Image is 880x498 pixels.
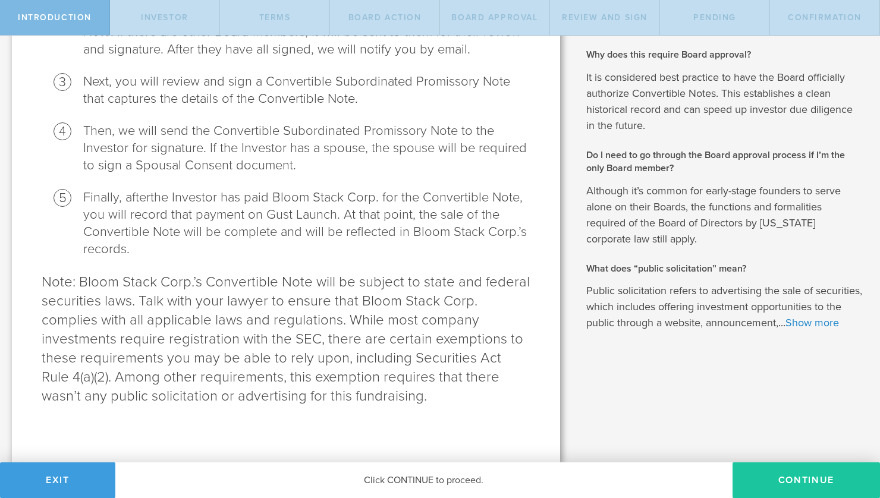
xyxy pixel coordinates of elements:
[788,12,862,23] span: Confirmation
[821,405,880,462] iframe: Chat Widget
[562,12,648,23] span: Review and Sign
[83,190,150,205] span: Finally, after
[259,12,291,23] span: Terms
[586,283,862,331] p: Public solicitation refers to advertising the sale of securities, which includes offering investm...
[693,12,736,23] span: Pending
[348,12,422,23] span: Board Action
[586,183,862,247] p: Although it’s common for early-stage founders to serve alone on their Boards, the functions and f...
[586,70,862,134] p: It is considered best practice to have the Board officially authorize Convertible Notes. This est...
[785,316,839,329] a: Show more
[586,262,862,275] h2: What does “public solicitation” mean?
[18,12,92,23] span: Introduction
[451,12,538,23] span: Board Approval
[115,462,733,498] div: Click CONTINUE to proceed.
[83,73,530,108] li: Next, you will review and sign a Convertible Subordinated Promissory Note that captures the detai...
[733,462,880,498] button: Continue
[83,122,530,174] li: Then, we will send the Convertible Subordinated Promissory Note to the Investor for signature. If...
[586,48,862,61] h2: Why does this require Board approval?
[42,273,530,406] p: Note: Bloom Stack Corp.’s Convertible Note will be subject to state and federal securities laws. ...
[586,149,862,175] h2: Do I need to go through the Board approval process if I’m the only Board member?
[141,12,188,23] span: Investor
[83,189,530,258] li: the Investor has paid Bloom Stack Corp. for the Convertible Note, you will record that payment on...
